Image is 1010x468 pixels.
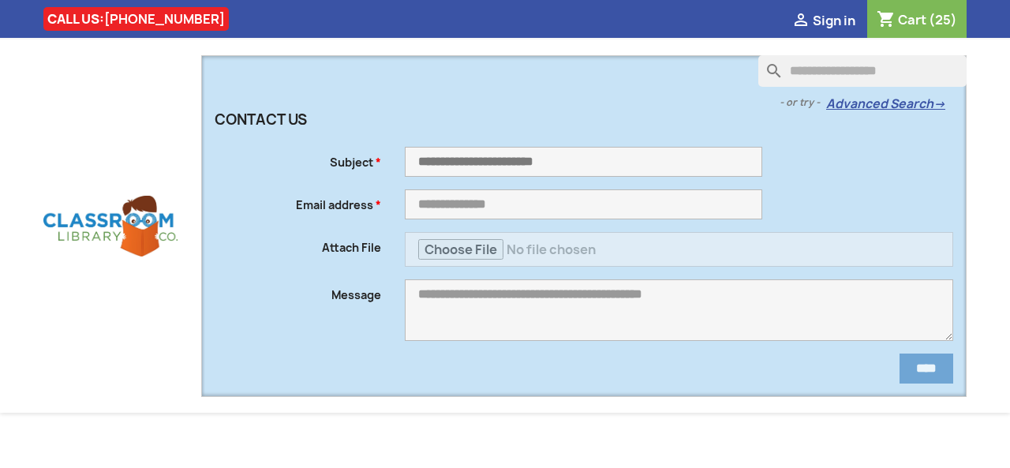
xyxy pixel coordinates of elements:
i: search [758,55,777,74]
a:  Sign in [791,12,855,29]
i:  [791,12,810,31]
span: - or try - [780,95,826,110]
span: (25) [929,11,957,28]
img: Classroom Library Company [43,196,178,256]
div: CALL US: [43,7,229,31]
i: shopping_cart [877,11,896,30]
label: Message [203,279,393,303]
span: Cart [898,11,926,28]
h3: Contact us [215,112,762,128]
label: Subject [203,147,393,170]
label: Attach File [203,232,393,256]
a: Shopping cart link containing 25 product(s) [877,11,957,28]
a: [PHONE_NUMBER] [104,10,225,28]
span: → [933,96,945,112]
a: Advanced Search→ [826,96,945,112]
label: Email address [203,189,393,213]
input: Search [758,55,967,87]
span: Sign in [813,12,855,29]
